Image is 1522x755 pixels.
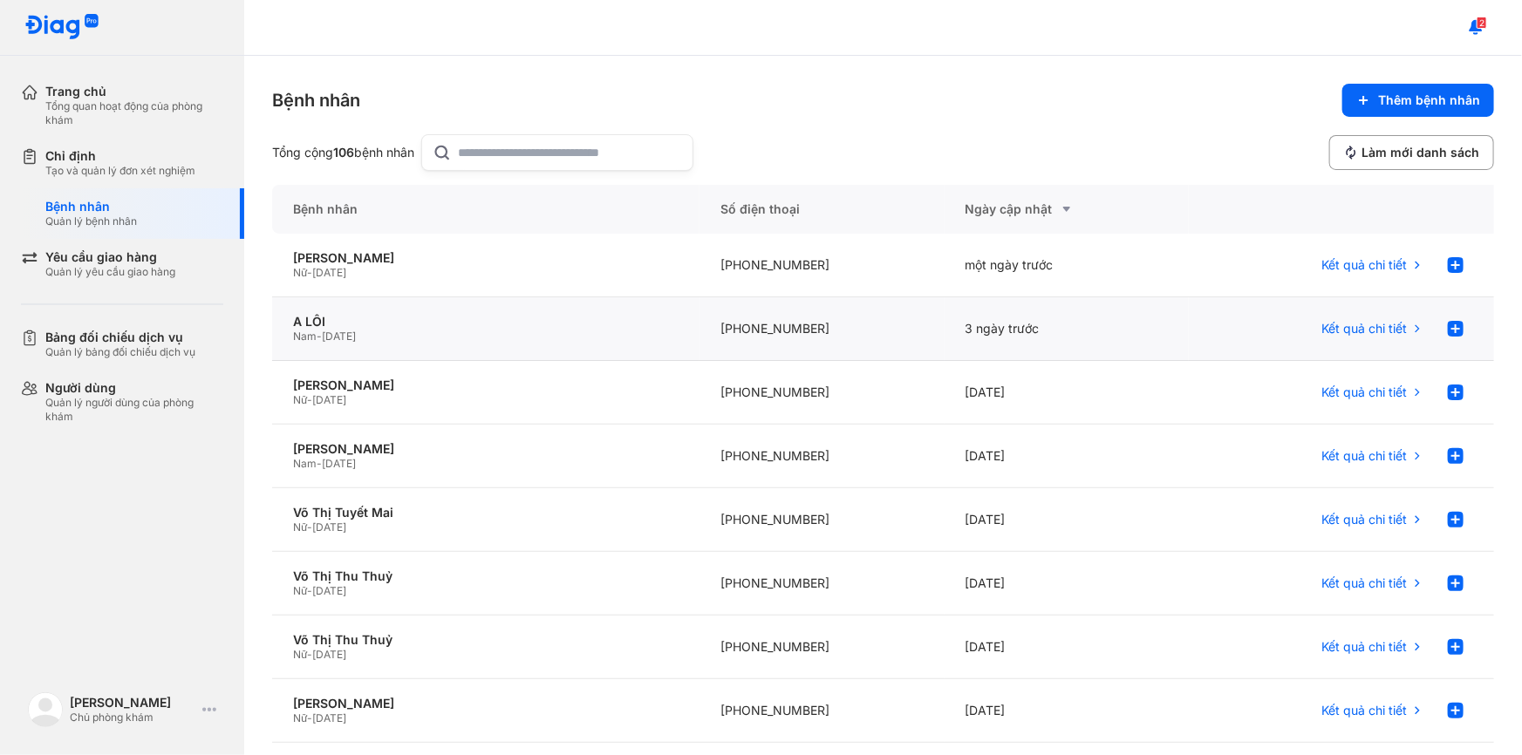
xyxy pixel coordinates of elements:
div: [DATE] [945,616,1189,679]
div: Bệnh nhân [45,199,137,214]
span: [DATE] [322,457,356,470]
span: Nữ [293,266,307,279]
span: Kết quả chi tiết [1321,448,1407,464]
div: Tổng quan hoạt động của phòng khám [45,99,223,127]
span: Kết quả chi tiết [1321,639,1407,655]
span: - [307,520,312,534]
span: - [307,648,312,661]
div: [DATE] [945,679,1189,743]
span: Nữ [293,520,307,534]
span: Kết quả chi tiết [1321,321,1407,337]
span: 2 [1477,17,1487,29]
span: [DATE] [312,393,346,406]
span: Kết quả chi tiết [1321,257,1407,273]
div: Người dùng [45,380,223,396]
div: Bệnh nhân [272,185,700,234]
span: Nam [293,330,317,343]
div: 3 ngày trước [945,297,1189,361]
div: Quản lý người dùng của phòng khám [45,396,223,424]
div: [PHONE_NUMBER] [700,425,944,488]
div: Võ Thị Tuyết Mai [293,505,679,520]
div: [DATE] [945,361,1189,425]
div: Võ Thị Thu Thuỷ [293,568,679,584]
div: Số điện thoại [700,185,944,234]
div: Bệnh nhân [272,88,360,112]
img: logo [28,692,63,727]
div: Quản lý yêu cầu giao hàng [45,265,175,279]
div: Ngày cập nhật [966,199,1168,220]
span: - [307,711,312,724]
div: Quản lý bệnh nhân [45,214,137,228]
span: [DATE] [312,520,346,534]
span: Kết quả chi tiết [1321,512,1407,527]
div: Quản lý bảng đối chiếu dịch vụ [45,345,195,359]
div: [PHONE_NUMBER] [700,616,944,679]
span: Làm mới danh sách [1362,145,1479,160]
span: [DATE] [312,584,346,597]
div: [PHONE_NUMBER] [700,234,944,297]
div: [PERSON_NAME] [293,377,679,393]
div: [PERSON_NAME] [293,250,679,266]
div: [PHONE_NUMBER] [700,488,944,552]
span: 106 [333,145,354,160]
div: Chủ phòng khám [70,711,195,724]
div: A LỖI [293,314,679,330]
div: Tạo và quản lý đơn xét nghiệm [45,164,195,178]
div: [PERSON_NAME] [70,695,195,711]
span: Nam [293,457,317,470]
span: Thêm bệnh nhân [1378,92,1480,108]
span: - [307,266,312,279]
div: [PHONE_NUMBER] [700,679,944,743]
span: Kết quả chi tiết [1321,703,1407,718]
div: một ngày trước [945,234,1189,297]
span: - [307,393,312,406]
span: [DATE] [312,266,346,279]
span: Kết quả chi tiết [1321,575,1407,591]
span: - [317,330,322,343]
span: [DATE] [312,711,346,724]
div: Tổng cộng bệnh nhân [272,145,414,160]
span: Nữ [293,648,307,661]
span: Nữ [293,711,307,724]
div: [PHONE_NUMBER] [700,297,944,361]
div: [DATE] [945,488,1189,552]
div: Võ Thị Thu Thuỷ [293,632,679,648]
div: Trang chủ [45,84,223,99]
div: Yêu cầu giao hàng [45,249,175,265]
span: Nữ [293,584,307,597]
span: Kết quả chi tiết [1321,384,1407,400]
span: - [307,584,312,597]
span: [DATE] [322,330,356,343]
span: - [317,457,322,470]
div: [PERSON_NAME] [293,696,679,711]
div: [PHONE_NUMBER] [700,361,944,425]
div: [DATE] [945,425,1189,488]
img: logo [24,14,99,41]
div: Bảng đối chiếu dịch vụ [45,330,195,345]
span: [DATE] [312,648,346,661]
span: Nữ [293,393,307,406]
div: [DATE] [945,552,1189,616]
div: [PHONE_NUMBER] [700,552,944,616]
div: Chỉ định [45,148,195,164]
button: Làm mới danh sách [1329,135,1494,170]
button: Thêm bệnh nhân [1342,84,1494,117]
div: [PERSON_NAME] [293,441,679,457]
